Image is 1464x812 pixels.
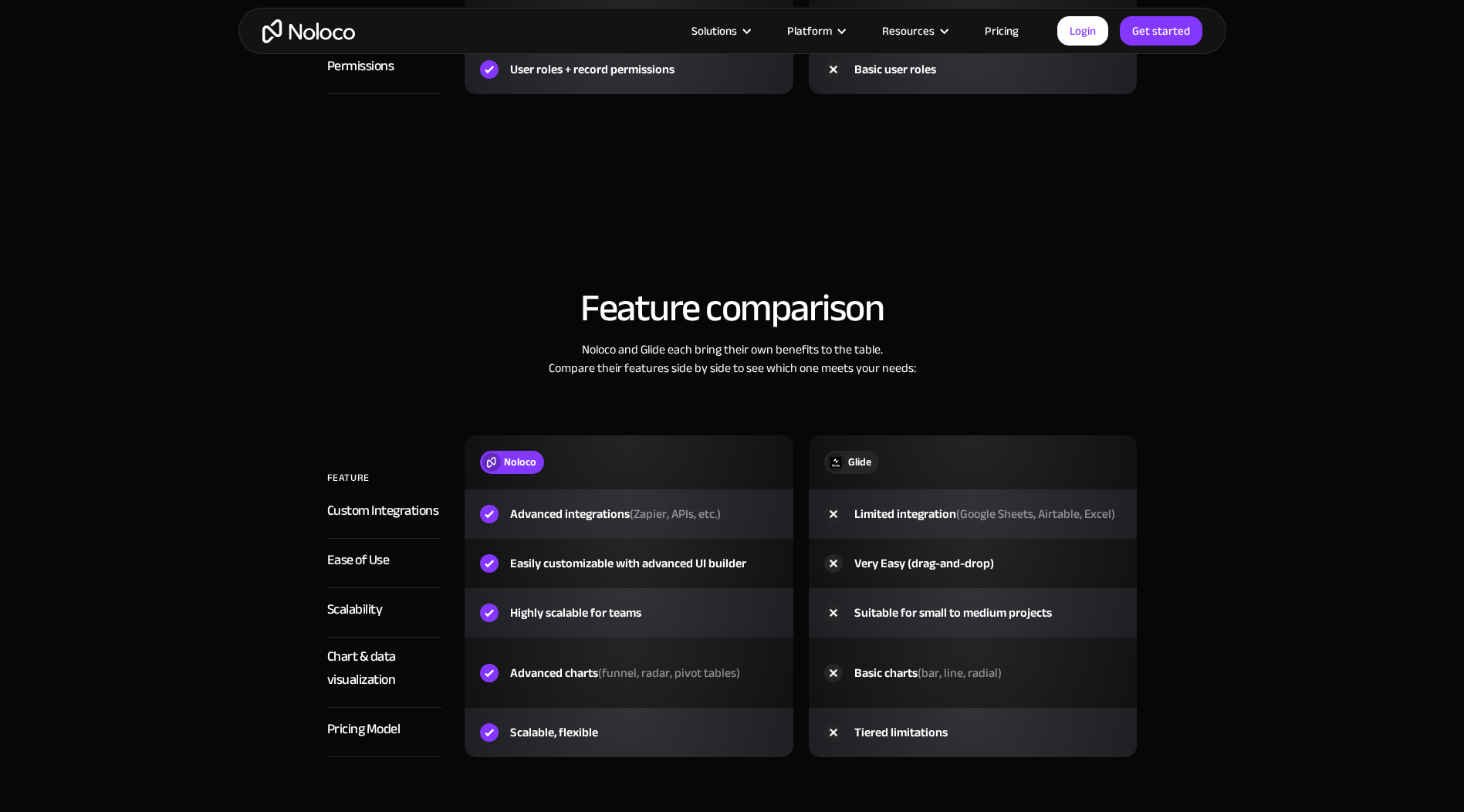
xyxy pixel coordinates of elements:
a: Get started [1120,16,1202,46]
div: Suitable for small to medium projects [854,604,1052,622]
div: Scalable, flexible [510,723,598,742]
div: Resources [863,21,965,41]
span: (funnel, radar, pivot tables) [598,661,740,685]
div: Highly scalable for teams [510,604,641,622]
a: Pricing [965,21,1038,41]
a: Login [1057,16,1108,46]
div: Noloco and Glide each bring their own benefits to the table. Compare their features side by side ... [254,340,1211,377]
div: FEATURE [327,466,370,489]
div: Solutions [691,21,737,41]
div: Solutions [672,21,768,41]
span: (Google Sheets, Airtable, Excel) [956,502,1115,526]
div: Easily customizable with advanced UI builder [510,554,746,573]
a: home [262,19,355,43]
div: Noloco [504,454,536,471]
div: Pricing Model [327,718,401,741]
div: Very Easy (drag-and-drop) [854,554,994,573]
div: Basic charts [854,664,1002,682]
div: Scalability [327,598,383,621]
div: Basic user roles [854,60,936,79]
div: Custom Integrations [327,499,439,523]
span: (Zapier, APIs, etc.) [630,502,721,526]
div: User roles + record permissions [510,60,675,79]
div: Chart & data visualization [327,645,441,692]
div: Resources [882,21,935,41]
div: Tiered limitations [854,723,948,742]
span: (bar, line, radial) [918,661,1002,685]
div: Advanced integrations [510,505,721,523]
div: Permissions [327,55,394,78]
div: Glide [848,454,871,471]
div: Ease of Use [327,549,390,572]
div: Advanced charts [510,664,740,682]
h2: Feature comparison [254,287,1211,329]
div: Platform [768,21,863,41]
div: Limited integration [854,505,1115,523]
div: Platform [787,21,832,41]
